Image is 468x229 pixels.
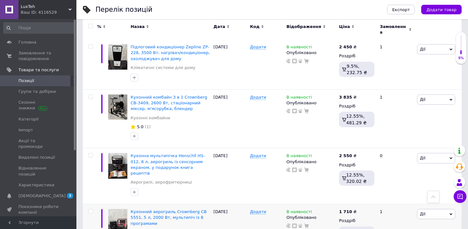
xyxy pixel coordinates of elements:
span: (1) [145,124,151,129]
span: В наявності [287,209,312,216]
div: Роздріб [339,103,374,109]
span: 12.55%, 481.29 ₴ [346,114,366,125]
button: Чат з покупцем [454,190,466,203]
span: Назва [131,24,145,30]
span: [DEMOGRAPHIC_DATA] [18,193,66,199]
div: 5% [456,56,466,60]
span: Характеристики [18,182,54,188]
span: Категорії [18,116,39,122]
span: Видалені позиції [18,155,55,160]
span: Додати [250,95,266,100]
span: Дії [420,47,425,52]
div: 1 [376,90,415,148]
span: Головна [18,39,36,45]
span: Експорт [392,7,410,12]
img: Кухонная мультипечка Henschll HS‑012, 8 л, аэрогриль с сенсорным экраном, в подарок книга рецептов [108,153,127,178]
span: Групи та добірки [18,89,56,94]
button: Додати товар [421,5,462,14]
img: Кухонный комбайн 3 в 1 Crownberg CB-3409, 2600 Вт, стационарный миксер, мясорубка, блендер [108,94,127,120]
div: Опубліковано [287,100,336,106]
span: Додати товар [426,7,457,12]
a: Кухонна мультипічка Henschll HS-012, 8 л, аерогриль із сенсорним екраном, у подарунок книга рецептів [131,153,205,176]
span: Дії [420,212,425,216]
span: В наявності [287,45,312,51]
button: Експорт [387,5,415,14]
b: 1 710 [339,209,352,214]
span: Замовлення та повідомлення [18,50,59,62]
div: [DATE] [212,148,249,204]
span: Ціна [339,24,350,30]
span: Дії [420,97,425,102]
span: LuxTeh [21,4,68,10]
span: Код [250,24,259,30]
span: Додати [250,209,266,214]
img: Напольный кондиционер Zepline ZP-228, 3500 Вт, обогреватель/кондиционер, охладитель для дома [108,44,127,70]
span: Товари та послуги [18,67,59,73]
input: Пошук [3,22,75,34]
a: Підлоговий кондиціонер Zepline ZP-228, 3500 Вт, нагрівач/кондиціонер, охолоджувач для дому [131,45,210,61]
b: 2 450 [339,45,352,49]
span: В наявності [287,95,312,101]
span: 5.0 [137,124,144,129]
a: Кухонні комбайни [131,115,170,121]
div: ₴ [339,153,357,159]
span: % [97,24,101,30]
a: Кухонний комбайн 3 в 1 Crownberg CB-3409, 2600 Вт, стаціонарний міксер, м'ясорубка, блендер [131,95,207,111]
div: Роздріб [339,218,374,224]
span: Позиції [18,78,34,84]
div: [DATE] [212,90,249,148]
b: 3 835 [339,95,352,100]
span: Дії [420,156,425,160]
a: Аерогрилі, аерофритюрниці [131,179,192,185]
span: Імпорт [18,127,33,133]
span: Додати [250,45,266,50]
a: Кухонний аерогриль Crownberg CB 5551, 5 л, 2000 Вт, мультипіч із 8 програмами [131,209,207,226]
div: Опубліковано [287,215,336,220]
span: В наявності [287,153,312,160]
b: 2 550 [339,153,352,158]
span: 12.55%, 320.02 ₴ [346,172,366,184]
div: Роздріб [339,53,374,59]
div: Опубліковано [287,50,336,56]
div: Опубліковано [287,159,336,165]
span: Замовлення [380,24,407,35]
span: Сезонні знижки [18,100,59,111]
span: 9.5%, 232.75 ₴ [347,64,367,75]
div: 0 [376,148,415,204]
a: Кліматичні системи для дому [131,65,195,71]
div: 1 [376,39,415,90]
span: Відображення [287,24,321,30]
span: Відновлення позицій [18,165,59,177]
div: Перелік позицій [96,6,152,13]
span: Акції та промокоди [18,138,59,149]
span: 3 [67,193,73,198]
span: Додати [250,153,266,158]
div: ₴ [339,209,357,215]
div: [DATE] [212,39,249,90]
div: ₴ [339,44,357,50]
span: Дата [214,24,225,30]
div: ₴ [339,94,357,100]
div: Роздріб [339,162,374,168]
div: Ваш ID: 4116529 [21,10,76,15]
span: Показники роботи компанії [18,204,59,215]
